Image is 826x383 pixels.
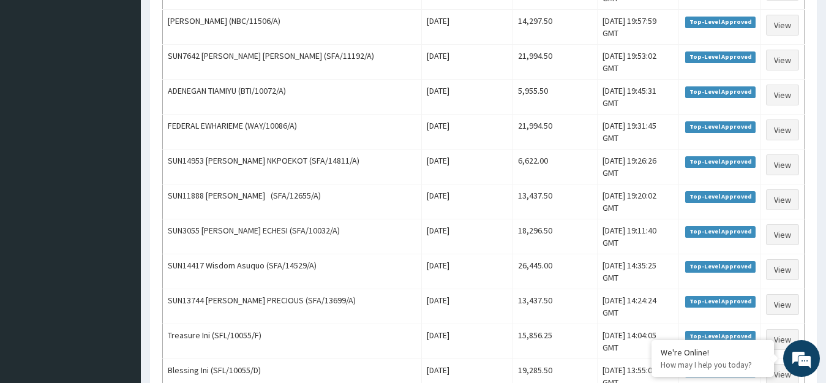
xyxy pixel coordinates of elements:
[64,69,206,85] div: Chat with us now
[766,85,799,105] a: View
[422,254,513,289] td: [DATE]
[513,150,598,184] td: 6,622.00
[598,150,679,184] td: [DATE] 19:26:26 GMT
[513,10,598,45] td: 14,297.50
[766,15,799,36] a: View
[422,324,513,359] td: [DATE]
[513,184,598,219] td: 13,437.50
[766,154,799,175] a: View
[513,289,598,324] td: 13,437.50
[766,329,799,350] a: View
[422,115,513,150] td: [DATE]
[163,289,422,324] td: SUN13744 [PERSON_NAME] PRECIOUS (SFA/13699/A)
[422,289,513,324] td: [DATE]
[685,86,756,97] span: Top-Level Approved
[163,254,422,289] td: SUN14417 Wisdom Asuquo (SFA/14529/A)
[201,6,230,36] div: Minimize live chat window
[598,115,679,150] td: [DATE] 19:31:45 GMT
[422,150,513,184] td: [DATE]
[685,191,756,202] span: Top-Level Approved
[661,360,765,370] p: How may I help you today?
[766,50,799,70] a: View
[513,115,598,150] td: 21,994.50
[766,294,799,315] a: View
[766,189,799,210] a: View
[23,61,50,92] img: d_794563401_company_1708531726252_794563401
[685,296,756,307] span: Top-Level Approved
[766,224,799,245] a: View
[598,289,679,324] td: [DATE] 14:24:24 GMT
[163,184,422,219] td: SUN11888 [PERSON_NAME] (SFA/12655/A)
[685,51,756,63] span: Top-Level Approved
[163,10,422,45] td: [PERSON_NAME] (NBC/11506/A)
[6,254,233,297] textarea: Type your message and hit 'Enter'
[685,156,756,167] span: Top-Level Approved
[685,261,756,272] span: Top-Level Approved
[422,184,513,219] td: [DATE]
[513,254,598,289] td: 26,445.00
[513,45,598,80] td: 21,994.50
[598,254,679,289] td: [DATE] 14:35:25 GMT
[422,10,513,45] td: [DATE]
[598,10,679,45] td: [DATE] 19:57:59 GMT
[163,219,422,254] td: SUN3055 [PERSON_NAME] ECHESI (SFA/10032/A)
[513,80,598,115] td: 5,955.50
[513,219,598,254] td: 18,296.50
[422,80,513,115] td: [DATE]
[661,347,765,358] div: We're Online!
[71,114,169,238] span: We're online!
[513,324,598,359] td: 15,856.25
[685,226,756,237] span: Top-Level Approved
[163,150,422,184] td: SUN14953 [PERSON_NAME] NKPOEKOT (SFA/14811/A)
[598,219,679,254] td: [DATE] 19:11:40 GMT
[163,115,422,150] td: FEDERAL EWHARIEME (WAY/10086/A)
[422,45,513,80] td: [DATE]
[163,45,422,80] td: SUN7642 [PERSON_NAME] [PERSON_NAME] (SFA/11192/A)
[422,219,513,254] td: [DATE]
[766,119,799,140] a: View
[598,80,679,115] td: [DATE] 19:45:31 GMT
[163,80,422,115] td: ADENEGAN TIAMIYU (BTI/10072/A)
[685,331,756,342] span: Top-Level Approved
[685,17,756,28] span: Top-Level Approved
[685,121,756,132] span: Top-Level Approved
[163,324,422,359] td: Treasure Ini (SFL/10055/F)
[598,324,679,359] td: [DATE] 14:04:05 GMT
[766,259,799,280] a: View
[598,184,679,219] td: [DATE] 19:20:02 GMT
[598,45,679,80] td: [DATE] 19:53:02 GMT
